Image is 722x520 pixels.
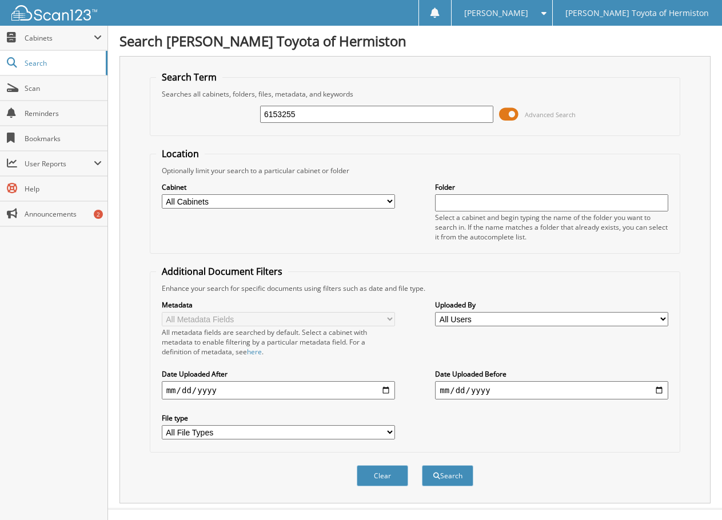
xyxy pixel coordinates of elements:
span: [PERSON_NAME] [464,10,528,17]
span: Advanced Search [525,110,576,119]
div: Select a cabinet and begin typing the name of the folder you want to search in. If the name match... [435,213,668,242]
label: Date Uploaded Before [435,369,668,379]
label: Metadata [162,300,395,310]
h1: Search [PERSON_NAME] Toyota of Hermiston [119,31,711,50]
div: Enhance your search for specific documents using filters such as date and file type. [156,283,675,293]
img: scan123-logo-white.svg [11,5,97,21]
label: Folder [435,182,668,192]
span: User Reports [25,159,94,169]
button: Clear [357,465,408,486]
legend: Additional Document Filters [156,265,288,278]
span: Reminders [25,109,102,118]
div: 2 [94,210,103,219]
label: Uploaded By [435,300,668,310]
div: All metadata fields are searched by default. Select a cabinet with metadata to enable filtering b... [162,327,395,357]
span: Help [25,184,102,194]
span: [PERSON_NAME] Toyota of Hermiston [565,10,709,17]
span: Scan [25,83,102,93]
input: end [435,381,668,399]
label: Cabinet [162,182,395,192]
legend: Location [156,147,205,160]
span: Bookmarks [25,134,102,143]
span: Cabinets [25,33,94,43]
span: Search [25,58,100,68]
span: Announcements [25,209,102,219]
button: Search [422,465,473,486]
div: Optionally limit your search to a particular cabinet or folder [156,166,675,175]
div: Searches all cabinets, folders, files, metadata, and keywords [156,89,675,99]
input: start [162,381,395,399]
label: Date Uploaded After [162,369,395,379]
label: File type [162,413,395,423]
a: here [247,347,262,357]
legend: Search Term [156,71,222,83]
